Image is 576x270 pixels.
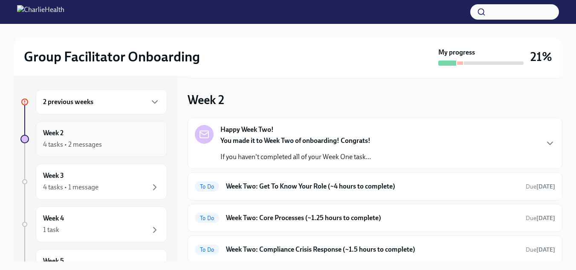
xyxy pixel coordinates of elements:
[195,211,555,225] a: To DoWeek Two: Core Processes (~1.25 hours to complete)Due[DATE]
[36,90,167,114] div: 2 previous weeks
[526,246,555,254] span: September 16th, 2025 10:00
[220,125,274,134] strong: Happy Week Two!
[20,121,167,157] a: Week 24 tasks • 2 messages
[530,49,552,64] h3: 21%
[43,97,93,107] h6: 2 previous weeks
[24,48,200,65] h2: Group Facilitator Onboarding
[43,140,102,149] div: 4 tasks • 2 messages
[220,136,370,145] strong: You made it to Week Two of onboarding! Congrats!
[226,182,519,191] h6: Week Two: Get To Know Your Role (~4 hours to complete)
[526,183,555,190] span: Due
[526,214,555,222] span: September 16th, 2025 10:00
[536,215,555,222] strong: [DATE]
[526,215,555,222] span: Due
[220,152,371,162] p: If you haven't completed all of your Week One task...
[43,183,98,192] div: 4 tasks • 1 message
[43,256,64,266] h6: Week 5
[20,206,167,242] a: Week 41 task
[438,48,475,57] strong: My progress
[195,180,555,193] a: To DoWeek Two: Get To Know Your Role (~4 hours to complete)Due[DATE]
[536,183,555,190] strong: [DATE]
[195,247,219,253] span: To Do
[526,246,555,253] span: Due
[43,225,59,235] div: 1 task
[195,183,219,190] span: To Do
[20,164,167,200] a: Week 34 tasks • 1 message
[17,5,64,19] img: CharlieHealth
[43,128,64,138] h6: Week 2
[195,215,219,221] span: To Do
[43,171,64,180] h6: Week 3
[43,214,64,223] h6: Week 4
[195,243,555,256] a: To DoWeek Two: Compliance Crisis Response (~1.5 hours to complete)Due[DATE]
[526,183,555,191] span: September 16th, 2025 10:00
[188,92,224,107] h3: Week 2
[536,246,555,253] strong: [DATE]
[226,245,519,254] h6: Week Two: Compliance Crisis Response (~1.5 hours to complete)
[226,213,519,223] h6: Week Two: Core Processes (~1.25 hours to complete)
